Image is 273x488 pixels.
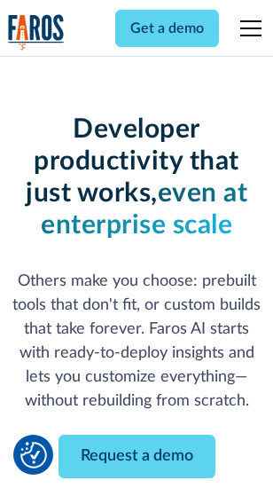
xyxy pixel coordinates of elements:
strong: Developer productivity that just works, [26,116,239,207]
button: Cookie Settings [20,442,47,468]
a: Request a demo [58,435,215,478]
a: home [8,14,65,51]
p: Others make you choose: prebuilt tools that don't fit, or custom builds that take forever. Faros ... [8,270,265,413]
img: Revisit consent button [20,442,47,468]
img: Logo of the analytics and reporting company Faros. [8,14,65,51]
div: menu [230,7,265,50]
a: Get a demo [115,10,219,47]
